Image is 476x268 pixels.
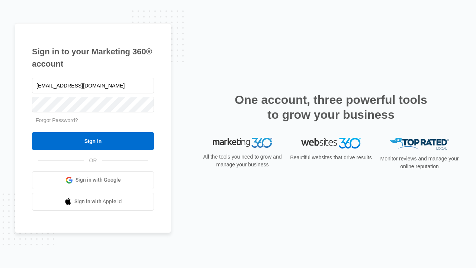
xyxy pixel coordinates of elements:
[75,176,121,184] span: Sign in with Google
[213,138,272,148] img: Marketing 360
[74,198,122,205] span: Sign in with Apple Id
[32,78,154,93] input: Email
[201,153,284,169] p: All the tools you need to grow and manage your business
[390,138,449,150] img: Top Rated Local
[289,154,373,162] p: Beautiful websites that drive results
[32,193,154,211] a: Sign in with Apple Id
[301,138,361,149] img: Websites 360
[32,171,154,189] a: Sign in with Google
[36,117,78,123] a: Forgot Password?
[84,157,102,165] span: OR
[32,132,154,150] input: Sign In
[32,45,154,70] h1: Sign in to your Marketing 360® account
[232,92,430,122] h2: One account, three powerful tools to grow your business
[378,155,461,170] p: Monitor reviews and manage your online reputation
